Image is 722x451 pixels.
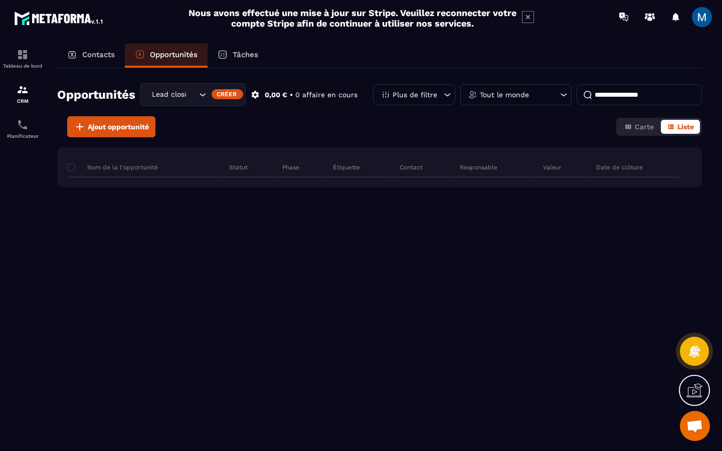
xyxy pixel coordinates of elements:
[460,163,497,171] p: Responsable
[88,122,149,132] span: Ajout opportunité
[229,163,248,171] p: Statut
[677,123,694,131] span: Liste
[3,111,43,146] a: schedulerschedulerPlanificateur
[480,91,529,98] p: Tout le monde
[212,89,243,99] div: Créer
[680,411,710,441] a: Ouvrir le chat
[400,163,423,171] p: Contact
[57,44,125,68] a: Contacts
[187,89,197,100] input: Search for option
[543,163,562,171] p: Valeur
[295,90,357,100] p: 0 affaire en cours
[67,116,155,137] button: Ajout opportunité
[140,83,246,106] div: Search for option
[3,76,43,111] a: formationformationCRM
[14,9,104,27] img: logo
[17,84,29,96] img: formation
[208,44,268,68] a: Tâches
[635,123,654,131] span: Carte
[265,90,287,100] p: 0,00 €
[618,120,660,134] button: Carte
[290,90,293,100] p: •
[596,163,643,171] p: Date de clôture
[333,163,360,171] p: Étiquette
[150,50,198,59] p: Opportunités
[3,98,43,104] p: CRM
[17,119,29,131] img: scheduler
[149,89,187,100] span: Lead closing
[82,50,115,59] p: Contacts
[188,8,517,29] h2: Nous avons effectué une mise à jour sur Stripe. Veuillez reconnecter votre compte Stripe afin de ...
[233,50,258,59] p: Tâches
[3,41,43,76] a: formationformationTableau de bord
[3,63,43,69] p: Tableau de bord
[3,133,43,139] p: Planificateur
[282,163,299,171] p: Phase
[661,120,700,134] button: Liste
[57,85,135,105] h2: Opportunités
[393,91,437,98] p: Plus de filtre
[17,49,29,61] img: formation
[125,44,208,68] a: Opportunités
[67,163,158,171] p: Nom de la l'opportunité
